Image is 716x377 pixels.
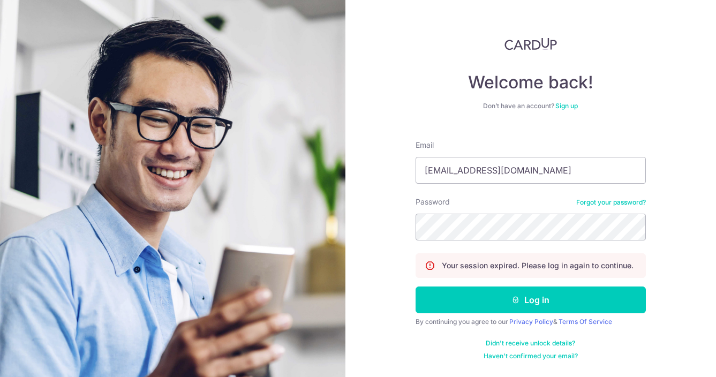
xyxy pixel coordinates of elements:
[559,318,612,326] a: Terms Of Service
[484,352,578,360] a: Haven't confirmed your email?
[416,72,646,93] h4: Welcome back!
[509,318,553,326] a: Privacy Policy
[416,318,646,326] div: By continuing you agree to our &
[416,197,450,207] label: Password
[504,37,557,50] img: CardUp Logo
[416,102,646,110] div: Don’t have an account?
[442,260,634,271] p: Your session expired. Please log in again to continue.
[576,198,646,207] a: Forgot your password?
[416,140,434,150] label: Email
[416,157,646,184] input: Enter your Email
[555,102,578,110] a: Sign up
[416,286,646,313] button: Log in
[486,339,575,348] a: Didn't receive unlock details?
